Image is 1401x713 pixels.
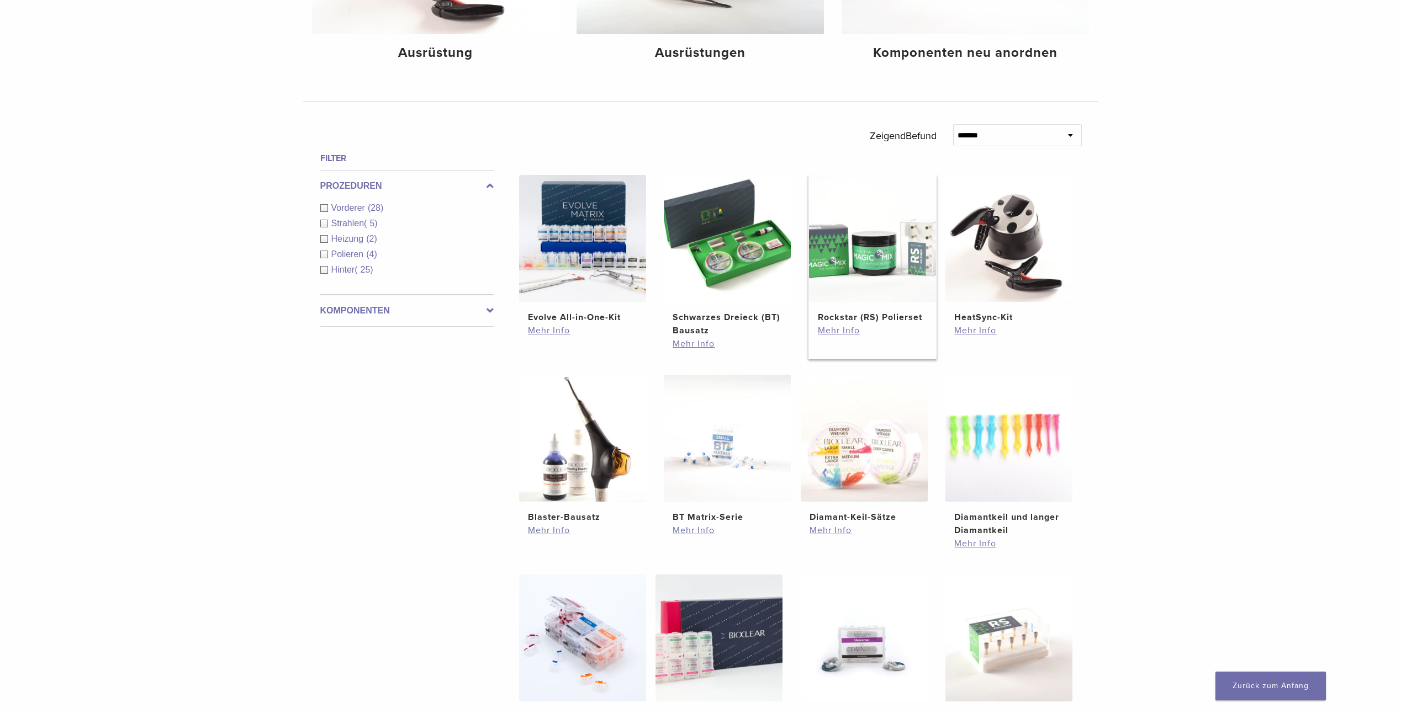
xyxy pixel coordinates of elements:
a: Blaster-BausatzBlaster-Bausatz [519,375,647,524]
font: Prozeduren [320,181,382,190]
img: BT Matrix-Serie [664,375,791,502]
span: (2) [366,234,377,243]
h2: Diamant-Keil-Sätze [810,510,919,524]
span: Strahlen( [331,219,370,228]
img: Bioclear Evolve Posteriore Matrix-Serie [519,574,646,701]
img: Evolve All-in-One-Kit [519,175,646,302]
span: (4) [366,249,377,259]
h4: Ausrüstungen [585,43,815,63]
font: Zeigend [870,130,906,142]
a: Schwarzes Dreieck (BT) BausatzSchwarzes Dreieck (BT) Bausatz [663,175,792,337]
a: Evolve All-in-One-KitEvolve All-in-One-Kit [519,175,647,324]
a: Mehr Info [528,524,637,537]
span: Heizung [331,234,367,243]
img: Schwarzes Dreieck (BT) Bausatz [664,175,791,302]
span: Polieren [331,249,367,259]
h2: Blaster-Bausatz [528,510,637,524]
a: Mehr Info [954,324,1064,337]
h2: Schwarzes Dreieck (BT) Bausatz [673,311,782,337]
a: Mehr Info [528,324,637,337]
img: Diamantkeil und langer Diamantkeil [945,375,1072,502]
h4: Filter [320,152,494,165]
span: (28) [368,203,383,212]
img: Diamant-Keil-Sätze [801,375,928,502]
h4: Komponenten neu anordnen [850,43,1080,63]
img: Rockstar (RS) Polierset [809,175,936,302]
h4: Ausrüstung [321,43,551,63]
a: Diamant-Keil-SätzeDiamant-Keil-Sätze [800,375,929,524]
img: HeatSync-Kit [945,175,1072,302]
img: TwinRing Universell [801,574,928,701]
a: HeatSync-KitHeatSync-Kit [945,175,1074,324]
a: Mehr Info [673,337,782,350]
a: Mehr Info [954,537,1064,550]
h2: BT Matrix-Serie [673,510,782,524]
a: Zurück zum Anfang [1215,672,1326,700]
a: Mehr Info [810,524,919,537]
a: Rockstar (RS) PoliersetRockstar (RS) Polierset [808,175,937,324]
h2: Diamantkeil und langer Diamantkeil [954,510,1064,537]
font: Komponenten [320,306,390,315]
h2: Rockstar (RS) Polierset [818,311,927,324]
span: 5) [369,219,377,228]
img: Blaster-Bausatz [519,375,646,502]
a: Mehr Info [673,524,782,537]
img: Komplettes HD-Frontzahn-Kit [655,574,783,701]
span: Hinter( [331,265,361,274]
h2: Evolve All-in-One-Kit [528,311,637,324]
h2: HeatSync-Kit [954,311,1064,324]
span: 25) [361,265,373,274]
a: Mehr Info [818,324,927,337]
a: Diamantkeil und langer DiamantkeilDiamantkeil und langer Diamantkeil [945,375,1074,537]
a: BT Matrix-SerieBT Matrix-Serie [663,375,792,524]
font: Befund [906,130,937,142]
span: Vorderer [331,203,368,212]
img: RS Polierer [945,574,1072,701]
